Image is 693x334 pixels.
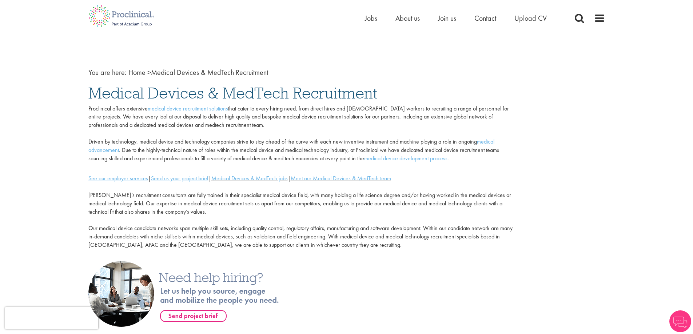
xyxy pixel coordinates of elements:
[151,174,208,182] a: Send us your project brief
[395,13,420,23] a: About us
[88,138,494,154] a: medical advancement
[364,154,447,162] a: medical device development process
[128,68,268,77] span: Medical Devices & MedTech Recruitment
[88,174,148,182] a: See our employer services
[88,174,517,183] div: | | |
[148,105,228,112] a: medical device recruitment solutions
[147,68,151,77] span: >
[211,174,288,182] a: Medical Devices & MedTech jobs
[88,105,517,163] p: Proclinical offers extensive that cater to every hiring need, from direct hires and [DEMOGRAPHIC_...
[88,183,517,258] p: [PERSON_NAME]’s recruitment consultants are fully trained in their specialist medical device fiel...
[88,68,127,77] span: You are here:
[514,13,547,23] a: Upload CV
[5,307,98,329] iframe: reCAPTCHA
[474,13,496,23] a: Contact
[669,310,691,332] img: Chatbot
[128,68,146,77] a: breadcrumb link to Home
[365,13,377,23] a: Jobs
[88,83,377,103] span: Medical Devices & MedTech Recruitment
[438,13,456,23] a: Join us
[291,174,391,182] a: Meet our Medical Devices & MedTech team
